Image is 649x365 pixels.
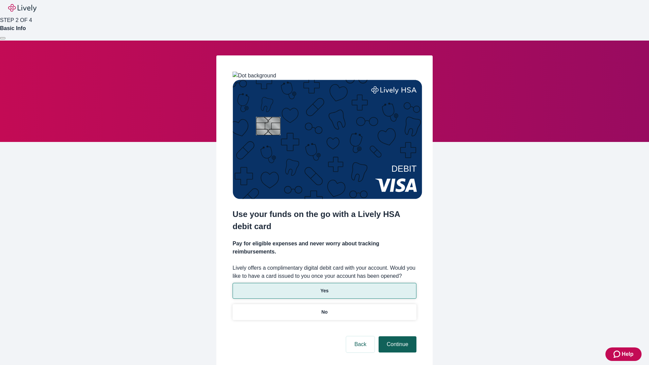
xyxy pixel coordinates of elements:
[614,350,622,358] svg: Zendesk support icon
[320,287,329,294] p: Yes
[233,80,422,199] img: Debit card
[233,264,416,280] label: Lively offers a complimentary digital debit card with your account. Would you like to have a card...
[233,304,416,320] button: No
[379,336,416,352] button: Continue
[605,347,642,361] button: Zendesk support iconHelp
[233,283,416,299] button: Yes
[321,309,328,316] p: No
[233,240,416,256] h4: Pay for eligible expenses and never worry about tracking reimbursements.
[233,208,416,233] h2: Use your funds on the go with a Lively HSA debit card
[622,350,633,358] span: Help
[346,336,375,352] button: Back
[8,4,37,12] img: Lively
[233,72,276,80] img: Dot background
